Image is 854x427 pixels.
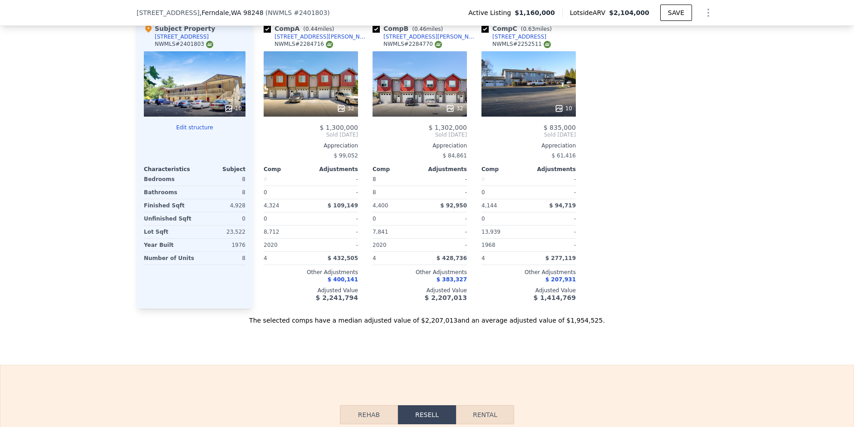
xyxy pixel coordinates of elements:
div: 23,522 [196,226,245,238]
span: 4,144 [481,202,497,209]
span: $ 2,241,794 [316,294,358,301]
span: $ 207,931 [545,276,576,283]
span: 8 [373,176,376,182]
div: 10 [555,104,572,113]
div: Comp A [264,24,338,33]
div: 1968 [481,239,527,251]
div: Lot Sqft [144,226,193,238]
span: ( miles) [299,26,338,32]
span: , WA 98248 [229,9,264,16]
div: The selected comps have a median adjusted value of $2,207,013 and an average adjusted value of $1... [137,309,717,325]
div: Other Adjustments [481,269,576,276]
span: $ 1,300,000 [319,124,358,131]
span: $ 84,861 [443,152,467,159]
span: 7,841 [373,229,388,235]
div: 8 [198,252,245,265]
div: Subject Property [144,24,215,33]
span: 0 [264,216,267,222]
span: 8,712 [264,229,279,235]
span: 0.44 [305,26,318,32]
div: Subject [195,166,245,173]
button: Resell [398,405,456,424]
a: [STREET_ADDRESS][PERSON_NAME] [373,33,478,40]
span: Lotside ARV [570,8,609,17]
span: $ 383,327 [437,276,467,283]
div: 2020 [373,239,418,251]
div: NWMLS # 2252511 [492,40,551,48]
div: Comp [373,166,420,173]
div: NWMLS # 2401803 [155,40,213,48]
div: 4,928 [196,199,245,212]
img: NWMLS Logo [544,41,551,48]
span: $ 277,119 [545,255,576,261]
span: Active Listing [468,8,515,17]
div: - [422,186,467,199]
div: Year Built [144,239,193,251]
div: NWMLS # 2284770 [383,40,442,48]
span: NWMLS [268,9,292,16]
div: - [313,186,358,199]
div: 0 [481,186,527,199]
div: - [530,173,576,186]
div: [STREET_ADDRESS] [492,33,546,40]
div: Appreciation [373,142,467,149]
div: Comp B [373,24,447,33]
div: Adjusted Value [481,287,576,294]
span: $ 835,000 [544,124,576,131]
div: 1976 [196,239,245,251]
span: $ 400,141 [328,276,358,283]
span: Sold [DATE] [264,131,358,138]
div: - [422,212,467,225]
div: - [422,173,467,186]
button: Show Options [699,4,717,22]
div: 4 [373,252,418,265]
span: 0 [373,216,376,222]
span: $ 99,052 [334,152,358,159]
div: Comp C [481,24,555,33]
button: Edit structure [144,124,245,131]
div: 2020 [264,239,309,251]
span: $ 94,719 [549,202,576,209]
div: - [530,226,576,238]
div: - [422,239,467,251]
div: [STREET_ADDRESS][PERSON_NAME] [275,33,369,40]
span: $ 428,736 [437,255,467,261]
span: $2,104,000 [609,9,649,16]
span: # 2401803 [294,9,327,16]
span: $ 2,207,013 [425,294,467,301]
a: [STREET_ADDRESS] [481,33,546,40]
div: 0 [481,173,527,186]
span: 0.46 [414,26,427,32]
img: NWMLS Logo [435,41,442,48]
div: 8 [196,173,245,186]
div: NWMLS # 2284716 [275,40,333,48]
div: [STREET_ADDRESS][PERSON_NAME] [383,33,478,40]
div: - [313,239,358,251]
div: - [313,173,358,186]
div: Bathrooms [144,186,193,199]
span: [STREET_ADDRESS] [137,8,200,17]
div: Adjusted Value [264,287,358,294]
img: NWMLS Logo [326,41,333,48]
span: $ 432,505 [328,255,358,261]
div: 0 [196,212,245,225]
div: ( ) [265,8,330,17]
div: 32 [446,104,463,113]
div: - [530,186,576,199]
button: Rehab [340,405,398,424]
span: ( miles) [517,26,555,32]
span: $ 61,416 [552,152,576,159]
div: Finished Sqft [144,199,193,212]
div: Comp [481,166,529,173]
span: $1,160,000 [515,8,555,17]
div: - [530,212,576,225]
div: 4 [264,252,309,265]
div: - [422,226,467,238]
div: 4 [481,252,527,265]
div: 0 [264,186,309,199]
span: , Ferndale [200,8,264,17]
button: Rental [456,405,514,424]
div: - [313,212,358,225]
div: Bedrooms [144,173,193,186]
div: 8 [373,186,418,199]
